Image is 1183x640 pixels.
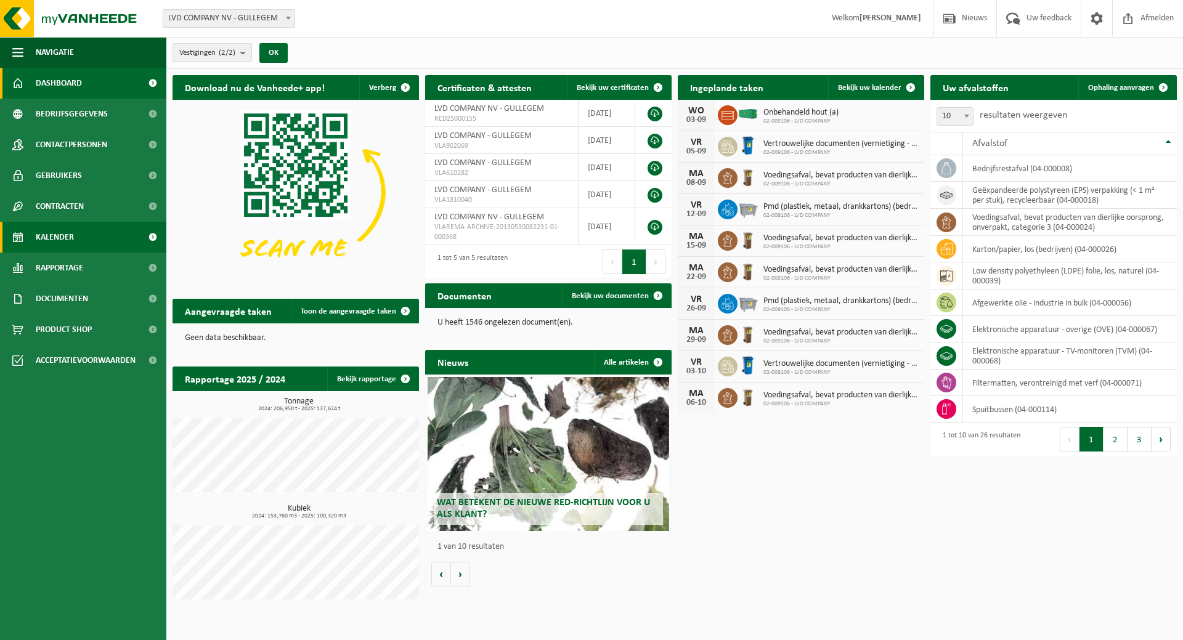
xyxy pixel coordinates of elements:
span: Kalender [36,222,74,253]
span: 2024: 206,950 t - 2025: 137,624 t [179,406,419,412]
span: Toon de aangevraagde taken [301,307,396,315]
span: Pmd (plastiek, metaal, drankkartons) (bedrijven) [763,296,918,306]
span: Voedingsafval, bevat producten van dierlijke oorsprong, onverpakt, categorie 3 [763,328,918,338]
div: MA [684,263,709,273]
button: Next [1152,427,1171,452]
span: LVD COMPANY NV - GULLEGEM [163,9,295,28]
div: MA [684,326,709,336]
span: Product Shop [36,314,92,345]
div: 06-10 [684,399,709,407]
h2: Nieuws [425,350,481,374]
td: spuitbussen (04-000114) [963,396,1177,423]
span: Wat betekent de nieuwe RED-richtlijn voor u als klant? [437,498,650,519]
span: LVD COMPANY - GULLEGEM [434,185,532,195]
strong: [PERSON_NAME] [860,14,921,23]
img: WB-2500-GAL-GY-01 [738,292,758,313]
div: 03-10 [684,367,709,376]
h2: Uw afvalstoffen [930,75,1021,99]
span: LVD COMPANY NV - GULLEGEM [434,213,544,222]
img: WB-0140-HPE-BN-01 [738,323,758,344]
span: 02-009106 - LVD COMPANY [763,212,918,219]
a: Ophaling aanvragen [1078,75,1176,100]
span: 02-009106 - LVD COMPANY [763,243,918,251]
span: VLA902069 [434,141,569,151]
span: Pmd (plastiek, metaal, drankkartons) (bedrijven) [763,202,918,212]
button: 3 [1128,427,1152,452]
span: VLA1810040 [434,195,569,205]
td: voedingsafval, bevat producten van dierlijke oorsprong, onverpakt, categorie 3 (04-000024) [963,209,1177,236]
h2: Rapportage 2025 / 2024 [173,367,298,391]
button: 1 [1079,427,1104,452]
button: 2 [1104,427,1128,452]
div: VR [684,137,709,147]
div: 12-09 [684,210,709,219]
span: Gebruikers [36,160,82,191]
img: WB-0140-HPE-BN-01 [738,166,758,187]
td: filtermatten, verontreinigd met verf (04-000071) [963,370,1177,396]
div: VR [684,294,709,304]
span: 10 [937,108,973,125]
h2: Aangevraagde taken [173,299,284,323]
td: elektronische apparatuur - TV-monitoren (TVM) (04-000068) [963,342,1177,370]
span: Bekijk uw kalender [838,84,901,92]
span: LVD COMPANY NV - GULLEGEM [163,10,295,27]
span: 02-009106 - LVD COMPANY [763,180,918,188]
div: 26-09 [684,304,709,313]
span: Documenten [36,283,88,314]
div: 08-09 [684,179,709,187]
div: MA [684,169,709,179]
span: VLAREMA-ARCHIVE-20130530082231-01-000368 [434,222,569,242]
span: Navigatie [36,37,74,68]
button: Next [646,249,665,274]
span: 02-009106 - LVD COMPANY [763,338,918,345]
p: U heeft 1546 ongelezen document(en). [437,318,659,327]
span: 02-009106 - LVD COMPANY [763,400,918,408]
div: 1 tot 5 van 5 resultaten [431,248,508,275]
span: Bekijk uw certificaten [577,84,649,92]
a: Bekijk uw certificaten [567,75,670,100]
span: Vertrouwelijke documenten (vernietiging - recyclage) [763,139,918,149]
a: Bekijk rapportage [327,367,418,391]
a: Alle artikelen [594,350,670,375]
span: LVD COMPANY NV - GULLEGEM [434,104,544,113]
a: Toon de aangevraagde taken [291,299,418,323]
span: 02-009106 - LVD COMPANY [763,149,918,156]
span: Contactpersonen [36,129,107,160]
td: [DATE] [579,100,635,127]
img: WB-0240-HPE-BE-09 [738,135,758,156]
button: Volgende [451,562,470,586]
count: (2/2) [219,49,235,57]
span: 02-009106 - LVD COMPANY [763,306,918,314]
span: Rapportage [36,253,83,283]
button: 1 [622,249,646,274]
span: Afvalstof [972,139,1007,148]
button: Previous [603,249,622,274]
span: 2024: 153,760 m3 - 2025: 100,320 m3 [179,513,419,519]
span: LVD COMPANY - GULLEGEM [434,131,532,140]
span: VLA610282 [434,168,569,178]
a: Bekijk uw kalender [828,75,923,100]
div: 15-09 [684,241,709,250]
td: [DATE] [579,208,635,245]
div: WO [684,106,709,116]
div: 03-09 [684,116,709,124]
h2: Documenten [425,283,504,307]
div: 05-09 [684,147,709,156]
div: VR [684,200,709,210]
img: WB-2500-GAL-GY-01 [738,198,758,219]
img: Download de VHEPlus App [173,100,419,285]
td: afgewerkte olie - industrie in bulk (04-000056) [963,290,1177,316]
span: LVD COMPANY - GULLEGEM [434,158,532,168]
span: 02-009106 - LVD COMPANY [763,369,918,376]
a: Bekijk uw documenten [562,283,670,308]
td: bedrijfsrestafval (04-000008) [963,155,1177,182]
span: Acceptatievoorwaarden [36,345,136,376]
span: Vestigingen [179,44,235,62]
button: Vorige [431,562,451,586]
h2: Certificaten & attesten [425,75,544,99]
img: WB-0140-HPE-BN-01 [738,386,758,407]
span: Bedrijfsgegevens [36,99,108,129]
span: Contracten [36,191,84,222]
label: resultaten weergeven [980,110,1067,120]
span: Bekijk uw documenten [572,292,649,300]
